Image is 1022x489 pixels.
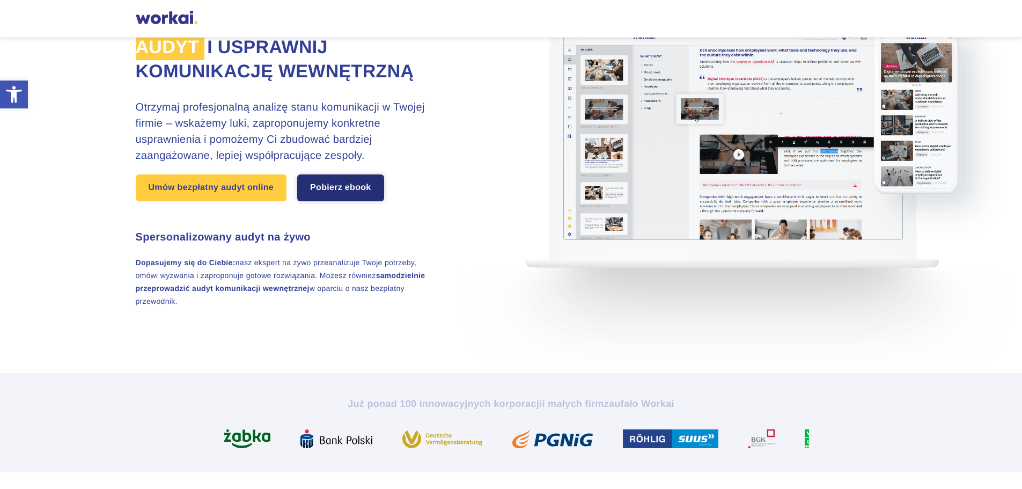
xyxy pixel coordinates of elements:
a: Polityką prywatności [63,154,139,164]
i: i małych firm [542,398,604,409]
strong: Dopasujemy się do Ciebie: [136,258,236,267]
strong: samodzielnie przeprowadzić audyt komunikacji wewnętrznej [136,271,425,293]
input: Twoje naziwsko [195,13,385,34]
p: wiadomości e-mail [13,201,86,212]
p: nasz ekspert na żywo przeanalizuje Twoje potrzeby, omówi wyzwania i zaproponuje gotowe rozwiązani... [136,256,431,308]
a: Umów bezpłatny audyt online [136,174,287,201]
a: Pobierz ebook [297,174,384,201]
h1: Umów i usprawnij komunikację wewnętrzną [136,11,431,85]
h3: Otrzymaj profesjonalną analizę stanu komunikacji w Twojej firmie – wskażemy luki, zaproponujemy k... [136,99,431,164]
input: wiadomości e-mail* [3,203,10,210]
h2: Już ponad 100 innowacyjnych korporacji zaufało Workai [214,397,809,410]
strong: Spersonalizowany audyt na żywo [136,231,311,243]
